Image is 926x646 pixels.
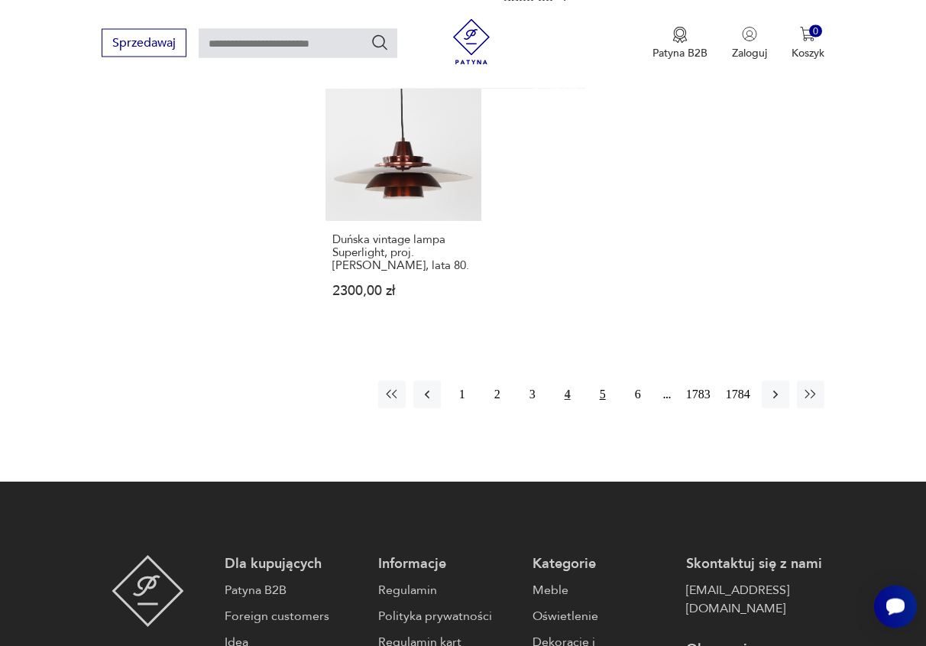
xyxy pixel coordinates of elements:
button: 5 [589,381,617,408]
a: Foreign customers [225,607,363,625]
p: Skontaktuj się z nami [686,555,824,573]
button: 6 [624,381,652,408]
img: Patyna - sklep z meblami i dekoracjami vintage [448,18,494,64]
img: Ikona koszyka [800,26,815,41]
button: Patyna B2B [652,26,707,60]
h3: Duńska vintage lampa Superlight, proj. [PERSON_NAME], lata 80. [332,233,474,272]
a: Polityka prywatności [378,607,516,625]
img: Ikona medalu [672,26,688,43]
button: 2 [484,381,511,408]
a: Patyna B2B [225,581,363,599]
div: 0 [809,24,822,37]
p: 2300,00 zł [332,284,474,297]
p: Koszyk [792,45,824,60]
button: Szukaj [371,33,389,51]
p: Patyna B2B [652,45,707,60]
p: Zaloguj [732,45,767,60]
a: Sprzedawaj [102,38,186,49]
a: Regulamin [378,581,516,599]
button: 4 [554,381,581,408]
a: Ikona medaluPatyna B2B [652,26,707,60]
button: 3 [519,381,546,408]
a: Meble [533,581,671,599]
button: 1783 [682,381,714,408]
button: 1784 [722,381,754,408]
a: Oświetlenie [533,607,671,625]
button: Zaloguj [732,26,767,60]
iframe: Smartsupp widget button [874,585,917,628]
p: Dla kupujących [225,555,363,573]
p: Informacje [378,555,516,573]
a: [EMAIL_ADDRESS][DOMAIN_NAME] [686,581,824,618]
img: Ikonka użytkownika [742,26,757,41]
button: Sprzedawaj [102,28,186,57]
button: 1 [448,381,476,408]
img: Patyna - sklep z meblami i dekoracjami vintage [112,555,184,627]
button: 0Koszyk [792,26,824,60]
a: Duńska vintage lampa Superlight, proj. David Mogensen, lata 80.Duńska vintage lampa Superlight, p... [325,65,481,327]
p: Kategorie [533,555,671,573]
